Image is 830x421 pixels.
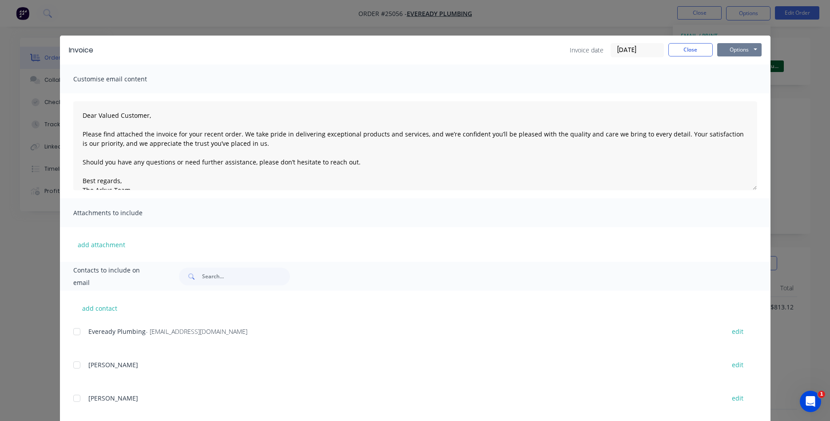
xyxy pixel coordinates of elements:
input: Search... [202,268,290,285]
span: - [EMAIL_ADDRESS][DOMAIN_NAME] [146,327,247,336]
button: Options [717,43,762,56]
iframe: Intercom live chat [800,391,821,412]
button: edit [727,359,749,371]
div: Invoice [69,45,93,56]
button: edit [727,392,749,404]
span: 1 [818,391,825,398]
span: Attachments to include [73,207,171,219]
span: [PERSON_NAME] [88,394,138,402]
button: edit [727,325,749,337]
span: [PERSON_NAME] [88,361,138,369]
span: Customise email content [73,73,171,85]
button: add contact [73,301,127,315]
span: Invoice date [570,45,604,55]
button: Close [668,43,713,56]
span: Eveready Plumbing [88,327,146,336]
textarea: Dear Valued Customer, Please find attached the invoice for your recent order. We take pride in de... [73,101,757,190]
span: Contacts to include on email [73,264,157,289]
button: add attachment [73,238,130,251]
